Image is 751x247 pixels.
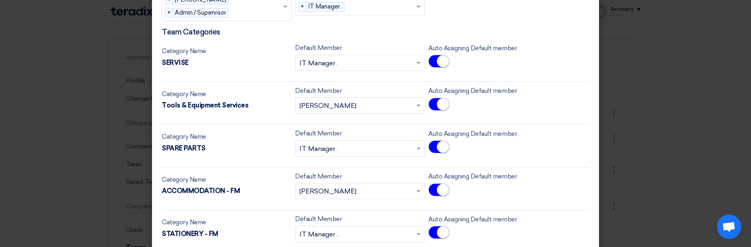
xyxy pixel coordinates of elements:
label: Auto Assigning Default member [428,44,517,53]
span: × [165,9,173,17]
label: Auto Assigning Default member [428,172,517,181]
div: SERVISE [162,58,292,68]
div: STATIONERY - FM [162,229,292,239]
span: IT Manager . [308,2,344,11]
div: ACCOMMODATION - FM [162,186,292,196]
span: × [299,2,306,11]
label: Category Name [162,175,206,185]
label: Auto Assigning Default member [428,129,517,139]
label: Default Member [295,172,342,181]
div: Tools & Equipment Services [162,101,292,110]
div: SPARE PARTS [162,144,292,153]
label: Auto Assigning Default member [428,215,517,224]
label: Category Name [162,47,206,56]
div: Open chat [717,215,741,239]
label: Category Name [162,90,206,99]
label: Category Name [162,132,206,142]
label: Auto Assigning Default member [428,86,517,96]
label: Category Name [162,218,206,227]
label: Default Member [295,43,342,53]
label: Default Member [295,215,342,224]
h4: Team Categories [162,28,589,37]
span: Admin / Supervisor [174,9,228,17]
label: Default Member [295,86,342,96]
label: Default Member [295,129,342,138]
